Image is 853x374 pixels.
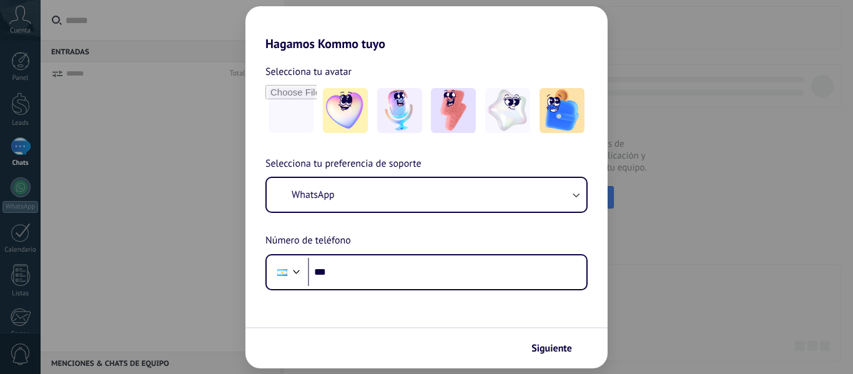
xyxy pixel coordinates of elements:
[377,88,422,133] img: -2.jpeg
[526,338,589,359] button: Siguiente
[292,189,335,201] span: WhatsApp
[531,344,572,353] span: Siguiente
[265,233,351,249] span: Número de teléfono
[245,6,608,51] h2: Hagamos Kommo tuyo
[270,259,294,285] div: Argentina: + 54
[485,88,530,133] img: -4.jpeg
[540,88,584,133] img: -5.jpeg
[265,156,422,172] span: Selecciona tu preferencia de soporte
[431,88,476,133] img: -3.jpeg
[323,88,368,133] img: -1.jpeg
[265,64,352,80] span: Selecciona tu avatar
[267,178,586,212] button: WhatsApp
